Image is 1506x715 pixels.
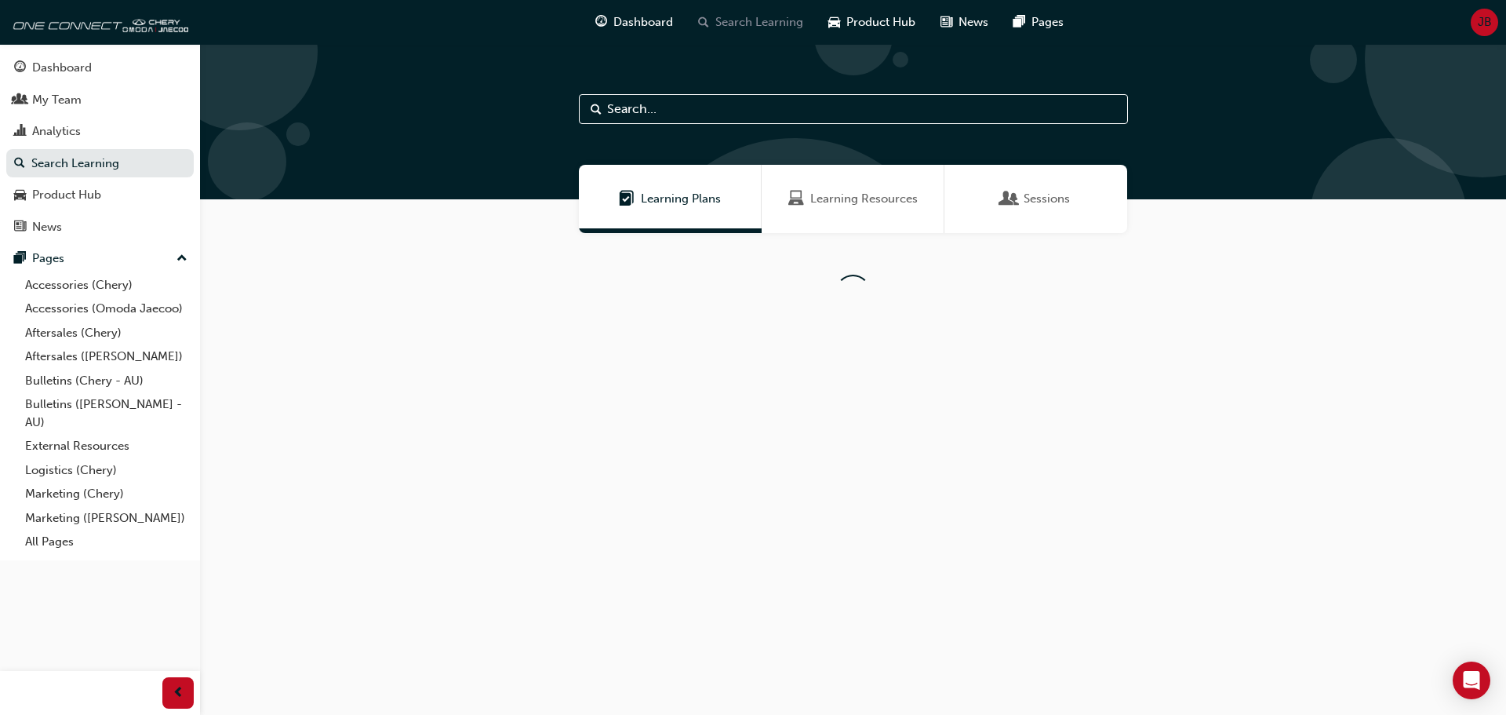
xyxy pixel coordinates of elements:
[8,6,188,38] img: oneconnect
[686,6,816,38] a: search-iconSearch Learning
[6,244,194,273] button: Pages
[32,59,92,77] div: Dashboard
[32,218,62,236] div: News
[19,345,194,369] a: Aftersales ([PERSON_NAME])
[14,61,26,75] span: guage-icon
[14,188,26,202] span: car-icon
[6,50,194,244] button: DashboardMy TeamAnalyticsSearch LearningProduct HubNews
[810,190,918,208] span: Learning Resources
[14,93,26,108] span: people-icon
[32,186,101,204] div: Product Hub
[32,91,82,109] div: My Team
[19,369,194,393] a: Bulletins (Chery - AU)
[14,252,26,266] span: pages-icon
[19,297,194,321] a: Accessories (Omoda Jaecoo)
[715,13,803,31] span: Search Learning
[19,530,194,554] a: All Pages
[19,482,194,506] a: Marketing (Chery)
[619,190,635,208] span: Learning Plans
[19,434,194,458] a: External Resources
[1013,13,1025,32] span: pages-icon
[1453,662,1490,699] div: Open Intercom Messenger
[595,13,607,32] span: guage-icon
[959,13,988,31] span: News
[928,6,1001,38] a: news-iconNews
[14,125,26,139] span: chart-icon
[19,273,194,297] a: Accessories (Chery)
[6,149,194,178] a: Search Learning
[1024,190,1070,208] span: Sessions
[32,122,81,140] div: Analytics
[1471,9,1498,36] button: JB
[944,165,1127,233] a: SessionsSessions
[613,13,673,31] span: Dashboard
[828,13,840,32] span: car-icon
[19,321,194,345] a: Aftersales (Chery)
[176,249,187,269] span: up-icon
[14,221,26,235] span: news-icon
[6,181,194,210] a: Product Hub
[6,117,194,146] a: Analytics
[641,190,721,208] span: Learning Plans
[583,6,686,38] a: guage-iconDashboard
[698,13,709,32] span: search-icon
[6,86,194,115] a: My Team
[816,6,928,38] a: car-iconProduct Hub
[788,190,804,208] span: Learning Resources
[6,213,194,242] a: News
[591,100,602,119] span: Search
[19,506,194,531] a: Marketing ([PERSON_NAME])
[1002,190,1017,208] span: Sessions
[19,392,194,434] a: Bulletins ([PERSON_NAME] - AU)
[32,250,64,268] div: Pages
[762,165,944,233] a: Learning ResourcesLearning Resources
[1001,6,1076,38] a: pages-iconPages
[173,684,184,703] span: prev-icon
[1031,13,1064,31] span: Pages
[579,94,1128,124] input: Search...
[19,458,194,483] a: Logistics (Chery)
[940,13,952,32] span: news-icon
[1478,13,1492,31] span: JB
[579,165,762,233] a: Learning PlansLearning Plans
[6,53,194,82] a: Dashboard
[14,157,25,171] span: search-icon
[846,13,915,31] span: Product Hub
